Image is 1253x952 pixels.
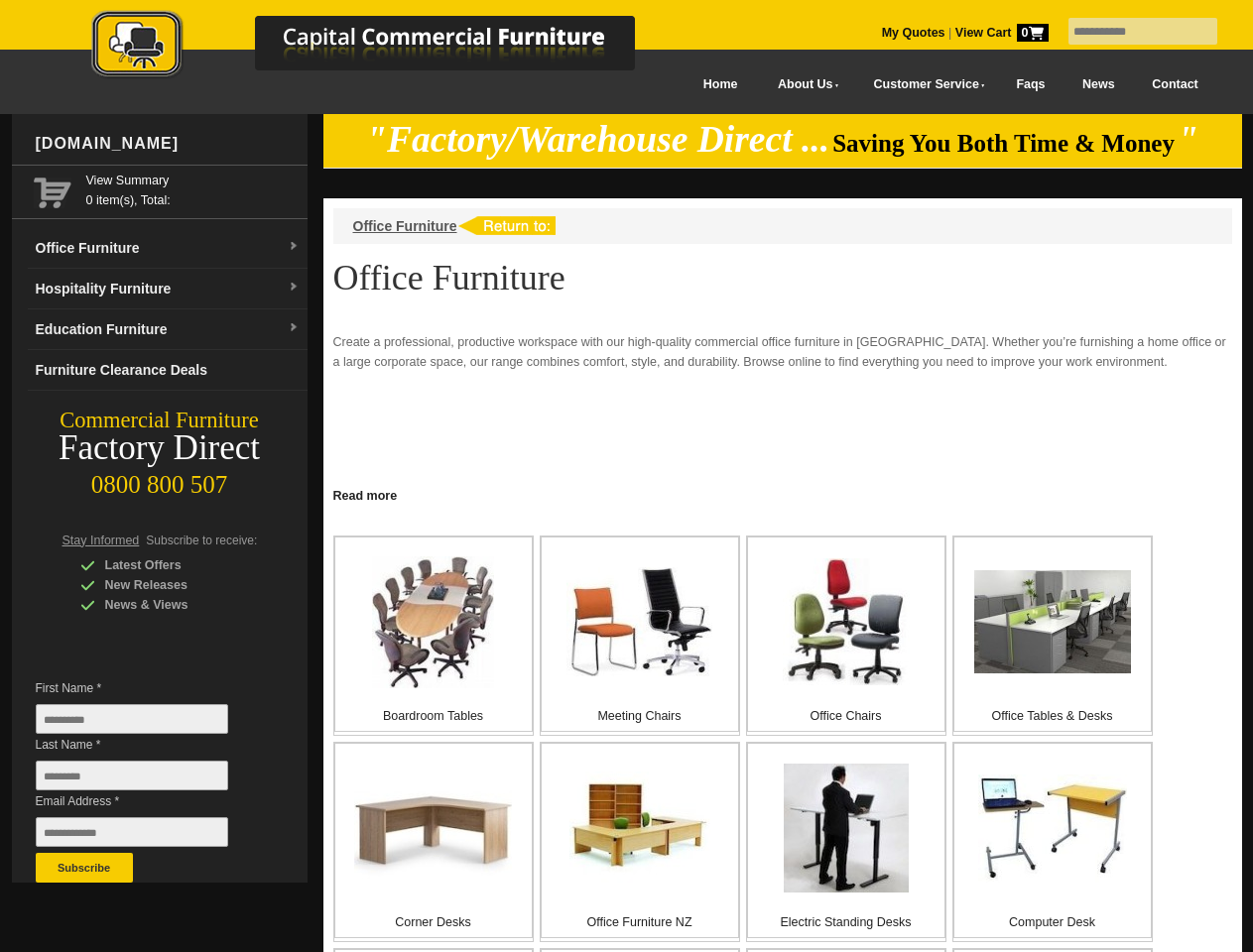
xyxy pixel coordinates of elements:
[323,481,1242,506] a: Click to read more
[748,912,944,932] p: Electric Standing Desks
[784,764,909,892] img: Electric Standing Desks
[86,171,300,190] a: View Summary
[974,570,1131,673] img: Office Tables & Desks
[1017,24,1049,42] span: 0
[146,534,257,547] span: Subscribe to receive:
[288,322,300,334] img: dropdown
[80,555,269,575] div: Latest Offers
[333,332,1232,372] p: Create a professional, productive workspace with our high-quality commercial office furniture in ...
[457,216,556,235] img: return to
[36,817,228,847] input: Email Address *
[748,706,944,726] p: Office Chairs
[335,912,532,932] p: Corner Desks
[36,735,258,755] span: Last Name *
[832,130,1175,157] span: Saving You Both Time & Money
[542,706,738,726] p: Meeting Chairs
[353,218,457,234] a: Office Furniture
[335,706,532,726] p: Boardroom Tables
[954,706,1151,726] p: Office Tables & Desks
[372,556,494,688] img: Boardroom Tables
[36,704,228,734] input: First Name *
[80,595,269,615] div: News & Views
[37,10,731,82] img: Capital Commercial Furniture Logo
[882,26,945,40] a: My Quotes
[746,535,946,736] a: Office Chairs Office Chairs
[63,534,140,547] span: Stay Informed
[333,535,534,736] a: Boardroom Tables Boardroom Tables
[998,62,1065,107] a: Faqs
[1064,62,1133,107] a: News
[366,119,829,160] em: "Factory/Warehouse Direct ...
[28,228,308,269] a: Office Furnituredropdown
[36,678,258,698] span: First Name *
[37,10,731,88] a: Capital Commercial Furniture Logo
[540,535,740,736] a: Meeting Chairs Meeting Chairs
[951,26,1048,40] a: View Cart0
[954,912,1151,932] p: Computer Desk
[542,912,738,932] p: Office Furniture NZ
[333,742,534,942] a: Corner Desks Corner Desks
[12,461,308,499] div: 0800 800 507
[952,535,1153,736] a: Office Tables & Desks Office Tables & Desks
[36,761,228,790] input: Last Name *
[978,774,1127,883] img: Computer Desk
[1178,119,1198,160] em: "
[783,558,910,685] img: Office Chairs
[80,575,269,595] div: New Releases
[36,791,258,811] span: Email Address *
[333,259,1232,297] h1: Office Furniture
[540,742,740,942] a: Office Furniture NZ Office Furniture NZ
[746,742,946,942] a: Electric Standing Desks Electric Standing Desks
[36,853,133,883] button: Subscribe
[86,171,300,207] span: 0 item(s), Total:
[12,407,308,434] div: Commercial Furniture
[28,114,308,174] div: [DOMAIN_NAME]
[288,241,300,253] img: dropdown
[12,434,308,462] div: Factory Direct
[952,742,1153,942] a: Computer Desk Computer Desk
[28,350,308,391] a: Furniture Clearance Deals
[288,282,300,294] img: dropdown
[851,62,997,107] a: Customer Service
[28,309,308,350] a: Education Furnituredropdown
[354,777,512,879] img: Corner Desks
[569,772,710,886] img: Office Furniture NZ
[1133,62,1216,107] a: Contact
[756,62,851,107] a: About Us
[955,26,1049,40] strong: View Cart
[28,269,308,309] a: Hospitality Furnituredropdown
[566,567,712,676] img: Meeting Chairs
